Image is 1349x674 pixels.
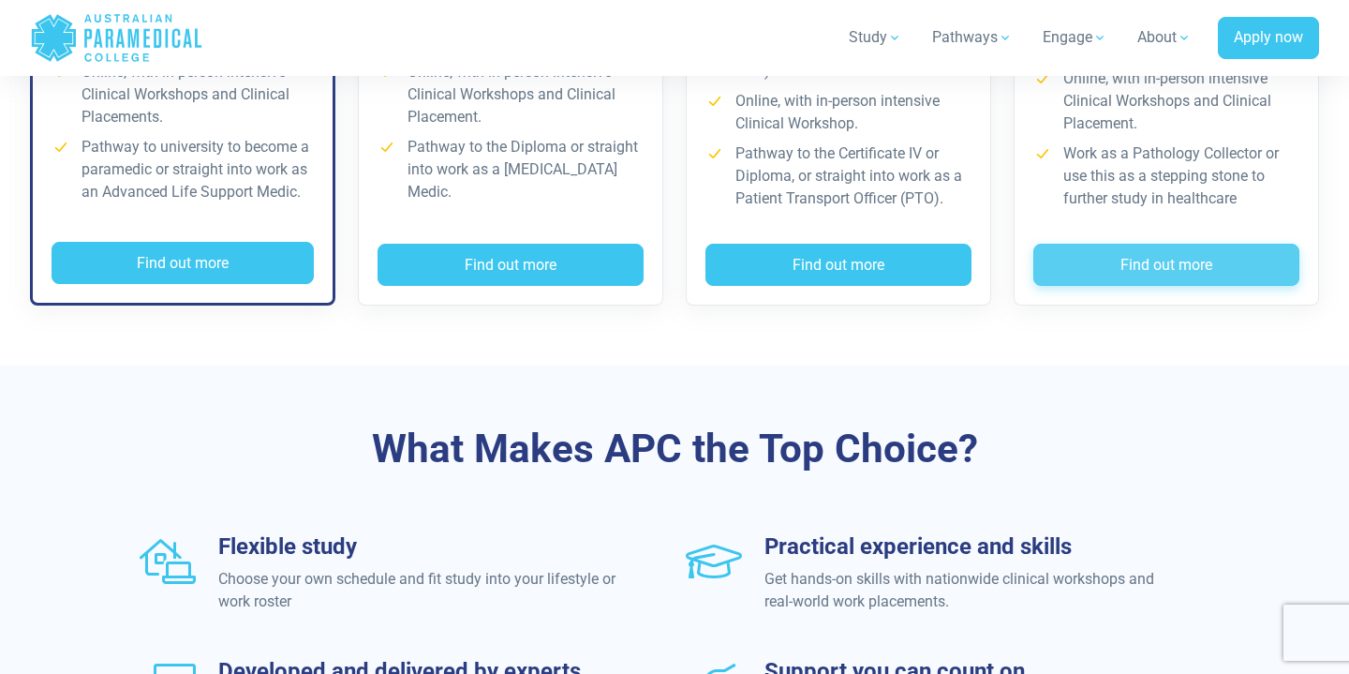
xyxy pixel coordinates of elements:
button: Find out more [52,242,314,285]
button: Find out more [378,244,644,287]
li: Online, with in-person intensive Clinical Workshops and Clinical Placement. [378,61,644,128]
h3: Practical experience and skills [764,533,1164,561]
li: Pathway to university to become a paramedic or straight into work as an Advanced Life Support Medic. [52,136,314,203]
h3: What Makes APC the Top Choice? [126,426,1223,473]
li: Online, with in-person intensive Clinical Workshops and Clinical Placements. [52,61,314,128]
li: Work as a Pathology Collector or use this as a stepping stone to further study in healthcare [1033,142,1299,210]
li: Online, with in-person intensive Clinical Workshops and Clinical Placement. [1033,67,1299,135]
p: Choose your own schedule and fit study into your lifestyle or work roster [218,568,618,613]
button: Find out more [705,244,971,287]
li: Online, with in-person intensive Clinical Workshop. [705,90,971,135]
h3: Flexible study [218,533,618,561]
button: Find out more [1033,244,1299,287]
li: Pathway to the Diploma or straight into work as a [MEDICAL_DATA] Medic. [378,136,644,203]
li: Pathway to the Certificate IV or Diploma, or straight into work as a Patient Transport Officer (P... [705,142,971,210]
p: Get hands-on skills with nationwide clinical workshops and real-world work placements. [764,568,1164,613]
